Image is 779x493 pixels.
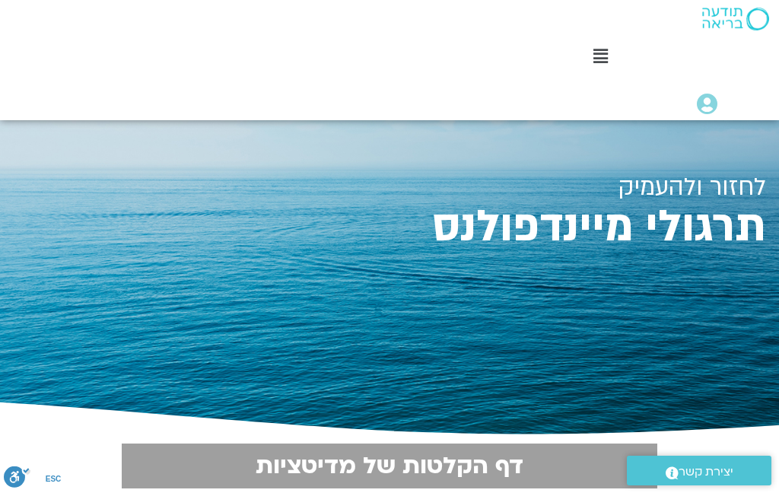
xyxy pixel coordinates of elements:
[13,207,766,247] h2: תרגולי מיינדפולנס
[131,453,648,479] h2: דף הקלטות של מדיטציות
[13,173,766,201] h2: לחזור ולהעמיק
[679,462,733,482] span: יצירת קשר
[702,8,769,30] img: תודעה בריאה
[627,456,771,485] a: יצירת קשר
